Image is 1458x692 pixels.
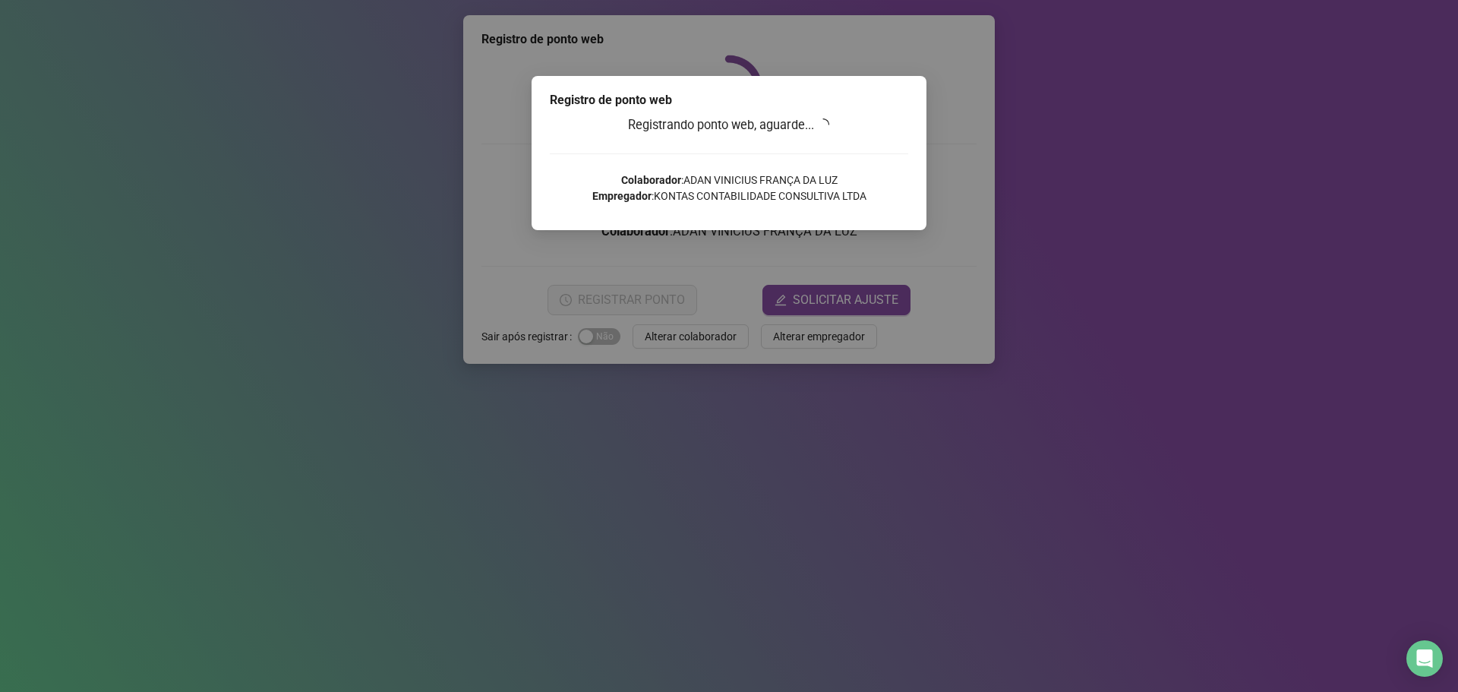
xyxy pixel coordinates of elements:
[550,115,908,135] h3: Registrando ponto web, aguarde...
[621,174,681,186] strong: Colaborador
[815,115,832,133] span: loading
[1406,640,1443,677] div: Open Intercom Messenger
[592,190,652,202] strong: Empregador
[550,91,908,109] div: Registro de ponto web
[550,172,908,204] p: : ADAN VINICIUS FRANÇA DA LUZ : KONTAS CONTABILIDADE CONSULTIVA LTDA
